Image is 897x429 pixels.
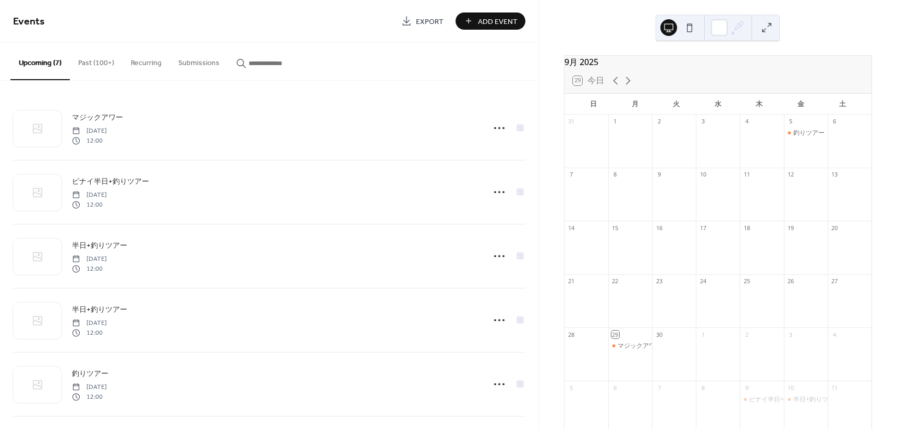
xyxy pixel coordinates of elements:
[72,305,127,316] span: 半日+釣りツアー
[568,118,575,125] div: 31
[72,127,107,136] span: [DATE]
[780,94,822,115] div: 金
[831,277,839,285] div: 27
[784,129,828,137] div: 釣りツアー
[456,12,525,30] button: Add Event
[72,175,149,187] a: ピナイ半日+釣りツアー
[655,331,663,338] div: 30
[699,384,707,392] div: 8
[568,331,575,338] div: 28
[743,384,751,392] div: 9
[699,118,707,125] div: 3
[72,368,108,380] a: 釣りツアー
[699,277,707,285] div: 24
[740,395,783,404] div: ピナイ半日+釣りツアー
[787,331,795,338] div: 3
[573,94,615,115] div: 日
[787,224,795,232] div: 19
[564,56,871,68] div: 9月 2025
[793,395,841,404] div: 半日+釣りツアー
[72,111,123,123] a: マジックアワー
[743,331,751,338] div: 2
[831,224,839,232] div: 20
[568,384,575,392] div: 5
[72,369,108,380] span: 釣りツアー
[122,42,170,79] button: Recurring
[831,331,839,338] div: 4
[697,94,739,115] div: 水
[568,277,575,285] div: 21
[787,384,795,392] div: 10
[699,171,707,179] div: 10
[72,241,127,251] span: 半日+釣りツアー
[170,42,228,79] button: Submissions
[70,42,122,79] button: Past (100+)
[72,319,107,328] span: [DATE]
[831,118,839,125] div: 6
[611,277,619,285] div: 22
[72,191,107,200] span: [DATE]
[656,94,697,115] div: 火
[72,304,127,316] a: 半日+釣りツアー
[72,200,107,209] span: 12:00
[614,94,656,115] div: 月
[10,42,70,80] button: Upcoming (7)
[72,328,107,337] span: 12:00
[655,118,663,125] div: 2
[568,224,575,232] div: 14
[72,264,107,273] span: 12:00
[394,12,451,30] a: Export
[655,171,663,179] div: 9
[821,94,863,115] div: 土
[831,171,839,179] div: 13
[787,277,795,285] div: 26
[72,136,107,145] span: 12:00
[416,16,444,27] span: Export
[784,395,828,404] div: 半日+釣りツアー
[655,384,663,392] div: 7
[608,342,652,350] div: マジックアワー
[611,224,619,232] div: 15
[611,171,619,179] div: 8
[793,129,825,137] div: 釣りツアー
[739,94,780,115] div: 木
[72,383,107,392] span: [DATE]
[655,224,663,232] div: 16
[611,118,619,125] div: 1
[743,224,751,232] div: 18
[72,392,107,401] span: 12:00
[618,342,661,350] div: マジックアワー
[655,277,663,285] div: 23
[478,16,518,27] span: Add Event
[72,112,123,123] span: マジックアワー
[787,118,795,125] div: 5
[743,118,751,125] div: 4
[743,277,751,285] div: 25
[831,384,839,392] div: 11
[787,171,795,179] div: 12
[699,224,707,232] div: 17
[699,331,707,338] div: 1
[749,395,815,404] div: ピナイ半日+釣りツアー
[743,171,751,179] div: 11
[72,255,107,264] span: [DATE]
[72,239,127,251] a: 半日+釣りツアー
[611,331,619,338] div: 29
[568,171,575,179] div: 7
[611,384,619,392] div: 6
[13,11,45,32] span: Events
[72,176,149,187] span: ピナイ半日+釣りツアー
